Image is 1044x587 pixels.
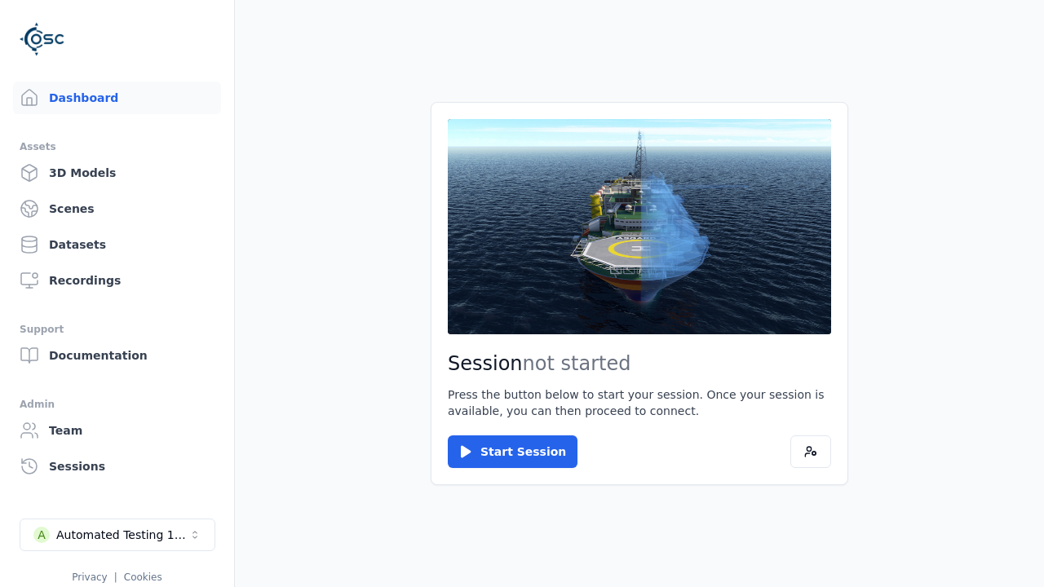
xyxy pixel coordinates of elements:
span: | [114,572,117,583]
span: not started [523,352,631,375]
div: Admin [20,395,215,414]
button: Select a workspace [20,519,215,551]
a: Sessions [13,450,221,483]
a: Documentation [13,339,221,372]
div: Support [20,320,215,339]
h2: Session [448,351,831,377]
a: Privacy [72,572,107,583]
a: Cookies [124,572,162,583]
a: Datasets [13,228,221,261]
a: Team [13,414,221,447]
a: Recordings [13,264,221,297]
div: Assets [20,137,215,157]
div: Automated Testing 1 - Playwright [56,527,188,543]
img: Logo [20,16,65,62]
button: Start Session [448,435,577,468]
p: Press the button below to start your session. Once your session is available, you can then procee... [448,386,831,419]
a: 3D Models [13,157,221,189]
a: Dashboard [13,82,221,114]
a: Scenes [13,192,221,225]
div: A [33,527,50,543]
